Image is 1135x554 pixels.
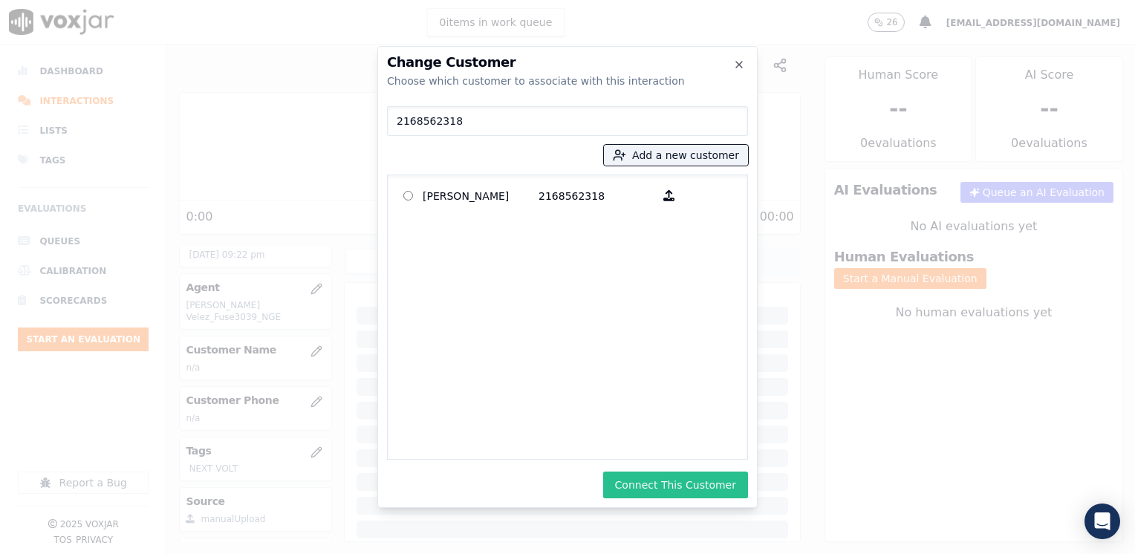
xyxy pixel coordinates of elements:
div: Choose which customer to associate with this interaction [387,74,748,88]
button: Add a new customer [604,145,748,166]
button: [PERSON_NAME] 2168562318 [654,184,683,207]
p: [PERSON_NAME] [423,184,539,207]
div: Open Intercom Messenger [1084,504,1120,539]
input: Search Customers [387,106,748,136]
input: [PERSON_NAME] 2168562318 [403,191,413,201]
p: 2168562318 [539,184,654,207]
h2: Change Customer [387,56,748,69]
button: Connect This Customer [603,472,748,498]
